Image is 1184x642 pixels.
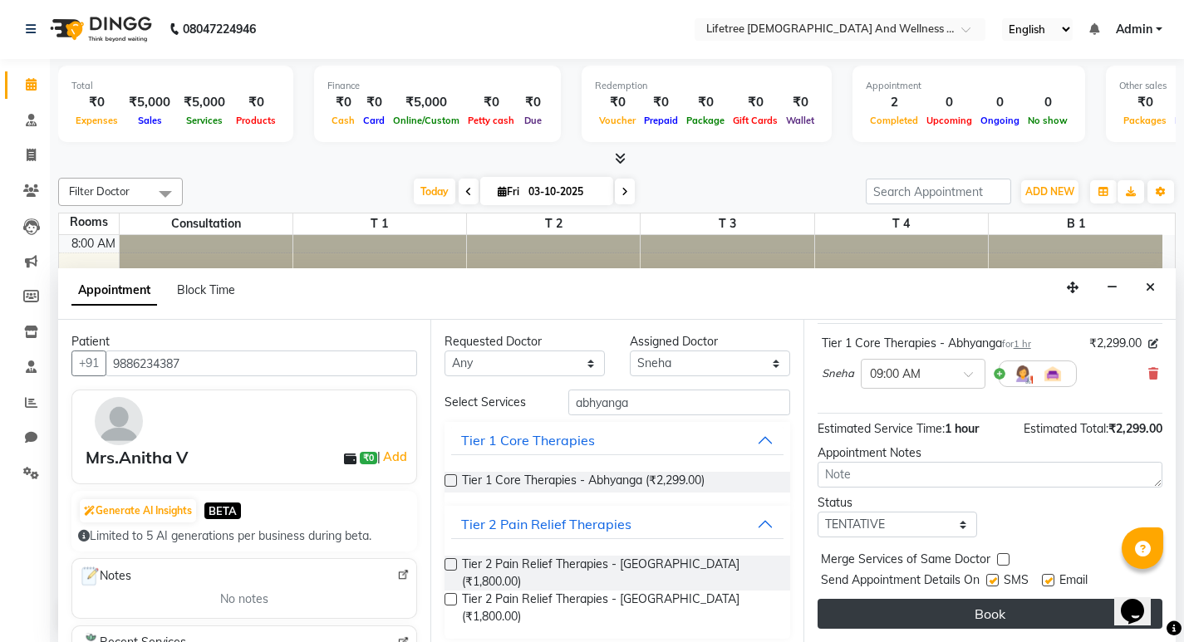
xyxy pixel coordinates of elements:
button: Tier 2 Pain Relief Therapies [451,509,783,539]
div: ₹0 [1119,93,1171,112]
span: T 3 [641,213,813,234]
div: ₹0 [640,93,682,112]
div: 2 [866,93,922,112]
span: No show [1024,115,1072,126]
div: ₹0 [729,93,782,112]
span: Appointment [71,276,157,306]
span: Package [682,115,729,126]
span: Admin [1116,21,1152,38]
div: Status [818,494,978,512]
span: ₹2,299.00 [1108,421,1162,436]
div: ₹0 [327,93,359,112]
button: +91 [71,350,106,376]
span: Merge Services of Same Doctor [821,551,990,571]
iframe: chat widget [1114,576,1167,625]
button: Tier 1 Core Therapies [451,425,783,455]
span: | [377,447,410,467]
span: Sales [134,115,166,126]
span: 1 hr [1014,338,1031,350]
div: Assigned Doctor [630,333,790,350]
span: SMS [1004,571,1029,592]
span: ADD NEW [1025,185,1074,198]
span: Consultation [120,213,292,234]
div: 0 [976,93,1024,112]
div: Patient [71,333,417,350]
button: Generate AI Insights [80,499,196,522]
span: Online/Custom [389,115,464,126]
span: Packages [1119,115,1171,126]
img: avatar [95,397,143,445]
div: Tier 2 Pain Relief Therapies [461,514,631,534]
div: ₹5,000 [122,93,177,112]
button: ADD NEW [1021,180,1078,203]
div: Rooms [59,213,119,231]
span: Wallet [782,115,818,126]
button: Close [1138,275,1162,301]
div: ₹0 [464,93,518,112]
span: ₹2,299.00 [1089,335,1142,352]
span: BETA [204,502,241,518]
div: Tier 1 Core Therapies [461,430,595,450]
img: Interior.png [1043,364,1063,384]
span: Completed [866,115,922,126]
img: Hairdresser.png [1013,364,1033,384]
input: Search by service name [568,390,790,415]
div: ₹0 [71,93,122,112]
i: Edit price [1148,339,1158,349]
span: Today [414,179,455,204]
div: Select Services [432,394,555,411]
input: Search by Name/Mobile/Email/Code [106,350,417,376]
div: Tier 1 Core Therapies - Abhyanga [822,335,1031,352]
span: Send Appointment Details On [821,571,980,592]
span: Expenses [71,115,122,126]
span: 1 hour [945,421,979,436]
div: ₹5,000 [177,93,232,112]
span: Services [182,115,227,126]
div: ₹0 [595,93,640,112]
span: No notes [220,591,268,608]
span: Block Time [177,282,235,297]
span: Tier 2 Pain Relief Therapies - [GEOGRAPHIC_DATA] (₹1,800.00) [462,591,776,625]
div: ₹0 [782,93,818,112]
span: Voucher [595,115,640,126]
span: Card [359,115,389,126]
div: 0 [1024,93,1072,112]
span: Gift Cards [729,115,782,126]
span: Petty cash [464,115,518,126]
div: Appointment [866,79,1072,93]
small: for [1002,338,1031,350]
span: Sneha [822,365,854,382]
div: ₹0 [232,93,280,112]
div: 8:00 AM [68,235,119,252]
div: Redemption [595,79,818,93]
div: Appointment Notes [818,444,1162,462]
span: Tier 1 Core Therapies - Abhyanga (₹2,299.00) [462,472,705,493]
span: Products [232,115,280,126]
div: ₹5,000 [389,93,464,112]
div: Finance [327,79,548,93]
div: Mrs.Anitha V [86,445,188,470]
span: T 1 [293,213,466,234]
div: ₹0 [518,93,548,112]
div: Total [71,79,280,93]
img: logo [42,6,156,52]
input: 2025-10-03 [523,179,607,204]
span: Ongoing [976,115,1024,126]
div: ₹0 [682,93,729,112]
button: Book [818,599,1162,629]
span: Upcoming [922,115,976,126]
span: T 2 [467,213,640,234]
span: B 1 [989,213,1162,234]
span: T 4 [815,213,988,234]
span: Estimated Service Time: [818,421,945,436]
div: ₹0 [359,93,389,112]
div: Limited to 5 AI generations per business during beta. [78,527,410,545]
span: Notes [79,566,131,587]
span: ₹0 [360,452,377,465]
span: Prepaid [640,115,682,126]
span: Email [1059,571,1088,592]
span: Filter Doctor [69,184,130,198]
b: 08047224946 [183,6,256,52]
span: Fri [494,185,523,198]
div: Requested Doctor [445,333,605,350]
